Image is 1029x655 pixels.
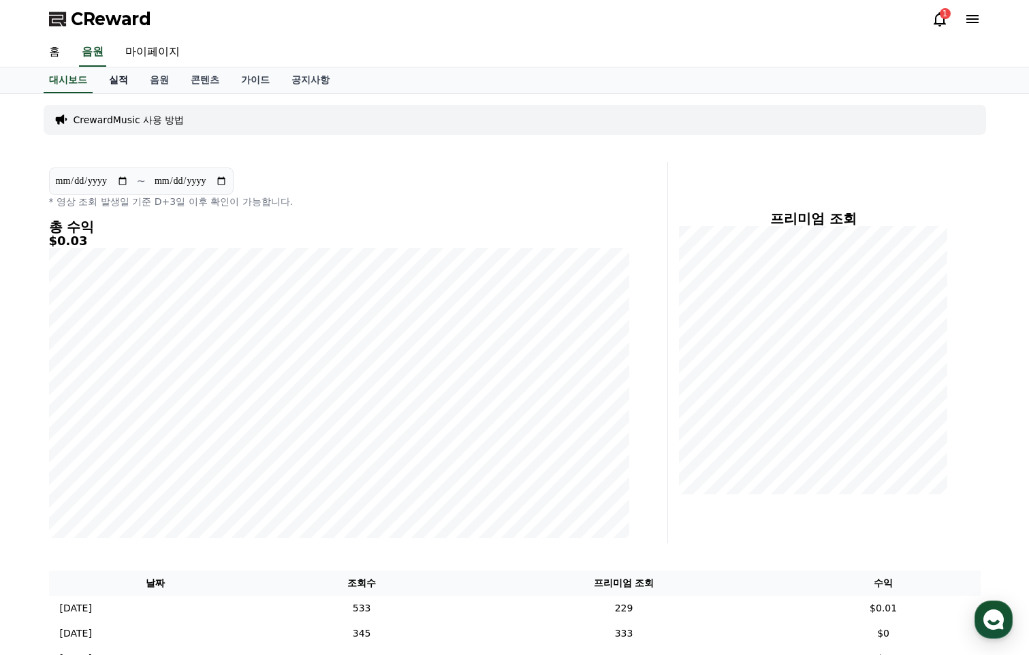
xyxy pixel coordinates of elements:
a: 실적 [98,67,139,93]
td: 533 [262,596,461,621]
th: 날짜 [49,571,262,596]
span: CReward [71,8,151,30]
a: 공지사항 [281,67,341,93]
a: 마이페이지 [114,38,191,67]
a: 음원 [139,67,180,93]
th: 조회수 [262,571,461,596]
a: CrewardMusic 사용 방법 [74,113,185,127]
h4: 총 수익 [49,219,629,234]
td: 229 [461,596,786,621]
a: 음원 [79,38,106,67]
td: 333 [461,621,786,646]
a: 설정 [176,432,262,466]
th: 프리미엄 조회 [461,571,786,596]
p: [DATE] [60,626,92,641]
p: * 영상 조회 발생일 기준 D+3일 이후 확인이 가능합니다. [49,195,629,208]
a: 가이드 [230,67,281,93]
span: 홈 [43,452,51,463]
h4: 프리미엄 조회 [679,211,948,226]
a: 1 [932,11,948,27]
td: $0.01 [787,596,981,621]
a: 대화 [90,432,176,466]
a: 콘텐츠 [180,67,230,93]
span: 설정 [210,452,227,463]
p: ~ [137,173,146,189]
h5: $0.03 [49,234,629,248]
a: 홈 [38,38,71,67]
th: 수익 [787,571,981,596]
a: 홈 [4,432,90,466]
p: [DATE] [60,601,92,616]
span: 대화 [125,453,141,464]
a: CReward [49,8,151,30]
td: 345 [262,621,461,646]
td: $0 [787,621,981,646]
a: 대시보드 [44,67,93,93]
div: 1 [940,8,951,19]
